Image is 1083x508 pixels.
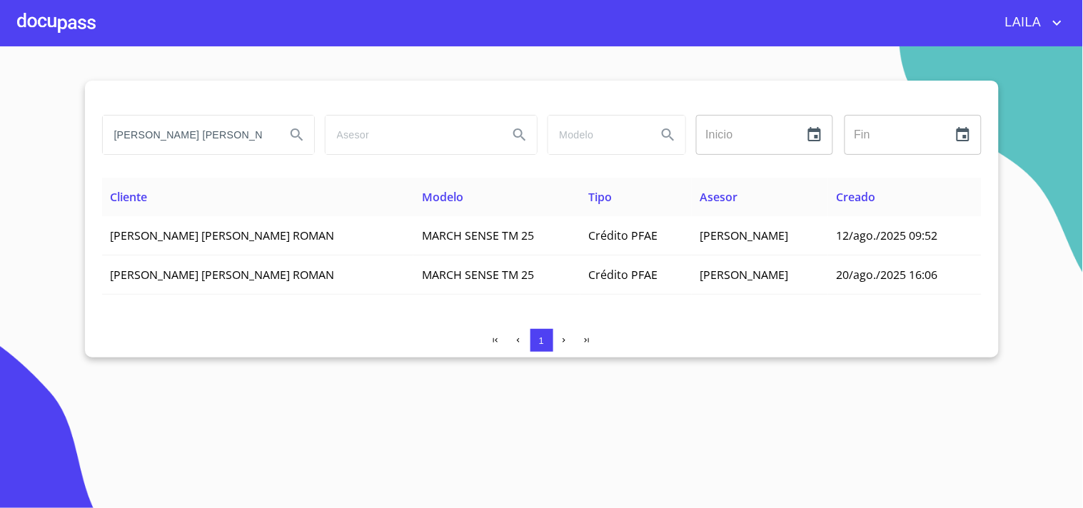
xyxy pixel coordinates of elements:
input: search [103,116,274,154]
button: Search [503,118,537,152]
input: search [548,116,645,154]
span: 12/ago./2025 09:52 [837,228,938,243]
button: account of current user [994,11,1066,34]
span: [PERSON_NAME] [700,228,789,243]
span: 20/ago./2025 16:06 [837,267,938,283]
span: MARCH SENSE TM 25 [422,228,534,243]
span: Creado [837,189,876,205]
button: Search [280,118,314,152]
span: Asesor [700,189,738,205]
span: Tipo [589,189,613,205]
span: Crédito PFAE [589,267,658,283]
button: Search [651,118,685,152]
input: search [326,116,497,154]
span: Modelo [422,189,463,205]
button: 1 [530,329,553,352]
span: Cliente [111,189,148,205]
span: [PERSON_NAME] [PERSON_NAME] ROMAN [111,228,335,243]
span: LAILA [994,11,1049,34]
span: 1 [539,335,544,346]
span: MARCH SENSE TM 25 [422,267,534,283]
span: [PERSON_NAME] [PERSON_NAME] ROMAN [111,267,335,283]
span: Crédito PFAE [589,228,658,243]
span: [PERSON_NAME] [700,267,789,283]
